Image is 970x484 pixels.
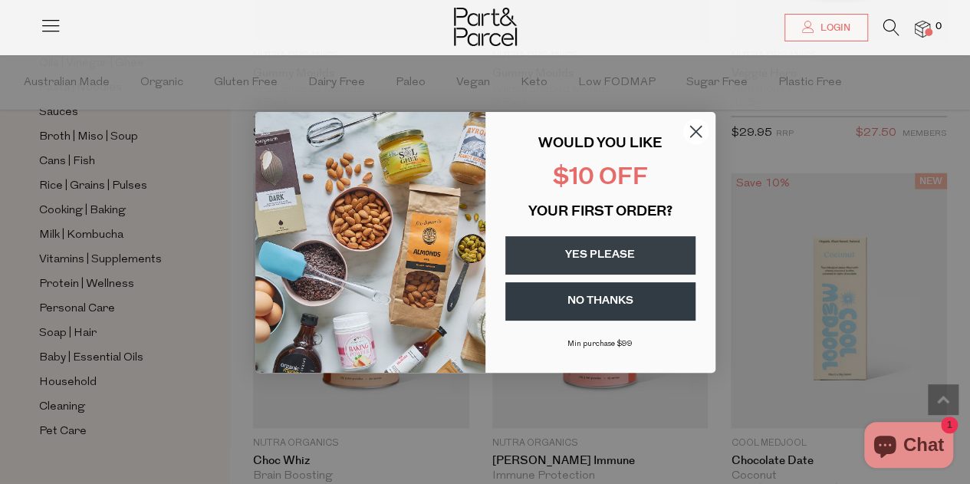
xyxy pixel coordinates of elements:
button: Close dialog [682,118,709,145]
span: Login [817,21,850,35]
img: 43fba0fb-7538-40bc-babb-ffb1a4d097bc.jpeg [255,112,485,373]
button: NO THANKS [505,282,695,321]
span: YOUR FIRST ORDER? [528,206,672,219]
span: WOULD YOU LIKE [538,137,662,151]
inbox-online-store-chat: Shopify online store chat [860,422,958,472]
a: 0 [915,21,930,37]
img: Part&Parcel [454,8,517,46]
span: $10 OFF [553,166,648,190]
span: Min purchase $99 [567,340,633,348]
a: Login [784,14,868,41]
span: 0 [932,20,945,34]
button: YES PLEASE [505,236,695,275]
